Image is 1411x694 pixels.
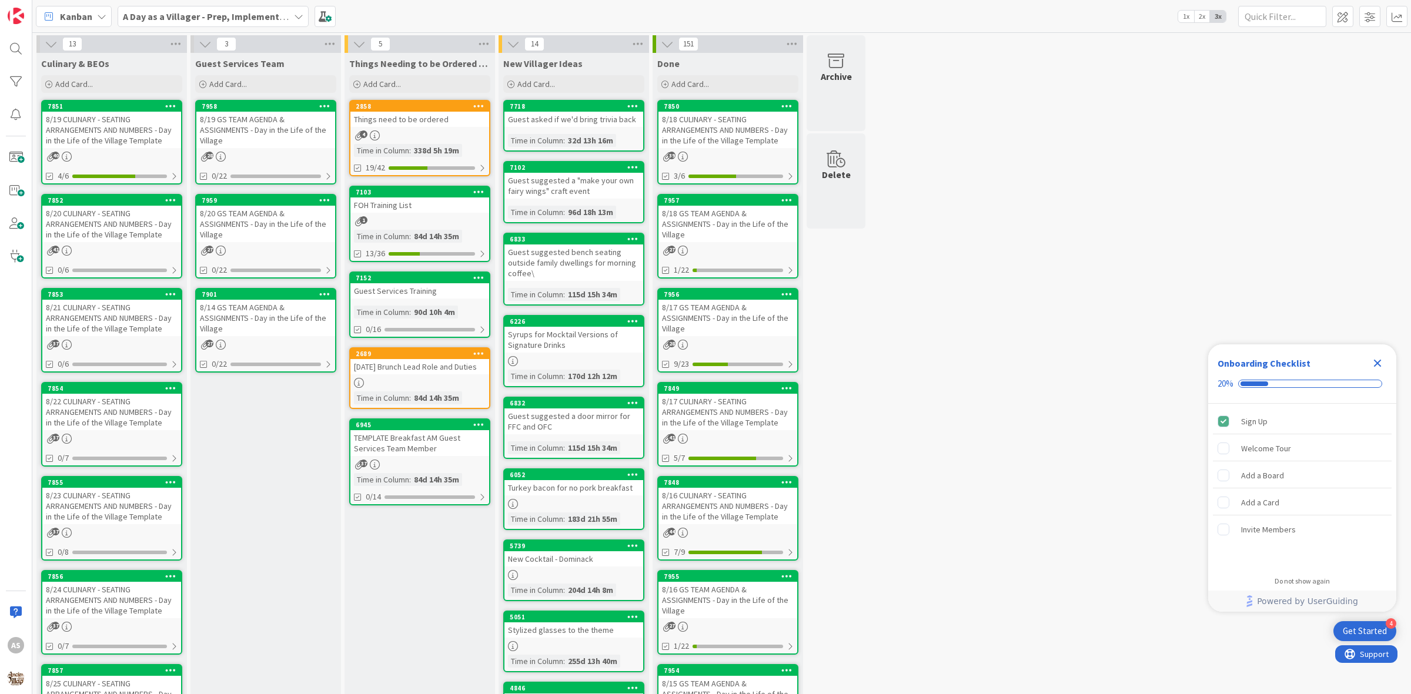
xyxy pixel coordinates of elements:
a: 6945TEMPLATE Breakfast AM Guest Services Team MemberTime in Column:84d 14h 35m0/14 [349,418,490,505]
img: avatar [8,670,24,686]
span: 4/6 [58,170,69,182]
div: 6945TEMPLATE Breakfast AM Guest Services Team Member [350,420,489,456]
span: : [563,288,565,301]
div: FOH Training List [350,197,489,213]
input: Quick Filter... [1238,6,1326,27]
div: 8/19 GS TEAM AGENDA & ASSIGNMENTS - Day in the Life of the Village [196,112,335,148]
div: 7955 [664,572,797,581]
span: : [563,584,565,596]
span: Support [25,2,54,16]
span: Done [657,58,680,69]
span: 0/6 [58,358,69,370]
div: New Cocktail - Dominack [504,551,643,566]
div: Invite Members is incomplete. [1213,517,1392,542]
div: 7848 [658,477,797,488]
span: Powered by UserGuiding [1257,594,1358,608]
div: Do not show again [1275,576,1330,586]
div: 84d 14h 35m [411,391,462,404]
a: 2858Things need to be orderedTime in Column:338d 5h 19m19/42 [349,100,490,176]
span: 27 [668,622,676,629]
div: 7850 [658,101,797,112]
span: 151 [678,37,698,51]
div: Guest suggested bench seating outside family dwellings for morning coffee\ [504,244,643,281]
div: 7955 [658,571,797,582]
span: : [563,370,565,383]
div: 2689 [350,348,489,359]
span: : [563,512,565,525]
div: Time in Column [354,306,409,318]
div: Time in Column [354,473,409,486]
div: Time in Column [354,230,409,243]
div: 8/20 CULINARY - SEATING ARRANGEMENTS AND NUMBERS - Day in the Life of the Village Template [42,206,181,242]
span: 0/16 [366,323,381,336]
span: : [563,655,565,668]
div: 8/18 GS TEAM AGENDA & ASSIGNMENTS - Day in the Life of the Village [658,206,797,242]
div: 7718Guest asked if we'd bring trivia back [504,101,643,127]
span: 39 [668,152,676,159]
div: 90d 10h 4m [411,306,458,318]
div: 7954 [658,665,797,676]
div: 7103FOH Training List [350,187,489,213]
div: 7855 [48,478,181,487]
div: Close Checklist [1368,354,1387,373]
div: 78498/17 CULINARY - SEATING ARRANGEMENTS AND NUMBERS - Day in the Life of the Village Template [658,383,797,430]
span: 0/22 [212,358,227,370]
a: 79558/16 GS TEAM AGENDA & ASSIGNMENTS - Day in the Life of the Village1/22 [657,570,798,655]
span: 5 [370,37,390,51]
a: 78528/20 CULINARY - SEATING ARRANGEMENTS AND NUMBERS - Day in the Life of the Village Template0/6 [41,194,182,279]
span: 41 [52,246,59,253]
div: 8/24 CULINARY - SEATING ARRANGEMENTS AND NUMBERS - Day in the Life of the Village Template [42,582,181,618]
div: Checklist items [1208,404,1396,569]
span: 37 [52,434,59,441]
span: 3/6 [674,170,685,182]
div: Invite Members [1241,522,1296,537]
div: 204d 14h 8m [565,584,616,596]
span: 0/14 [366,491,381,503]
span: 37 [360,460,367,467]
div: Stylized glasses to the theme [504,622,643,638]
div: 115d 15h 34m [565,441,620,454]
div: 7959 [202,196,335,204]
div: 7851 [42,101,181,112]
span: 0/22 [212,264,227,276]
span: 28 [206,152,213,159]
a: 79578/18 GS TEAM AGENDA & ASSIGNMENTS - Day in the Life of the Village1/22 [657,194,798,279]
div: 78518/19 CULINARY - SEATING ARRANGEMENTS AND NUMBERS - Day in the Life of the Village Template [42,101,181,148]
div: 5739 [510,542,643,550]
div: AS [8,637,24,653]
div: 2858Things need to be ordered [350,101,489,127]
div: 7850 [664,102,797,110]
span: New Villager Ideas [503,58,583,69]
div: 7853 [42,289,181,300]
div: TEMPLATE Breakfast AM Guest Services Team Member [350,430,489,456]
div: 7152 [350,273,489,283]
div: Time in Column [508,512,563,525]
span: Kanban [60,9,92,24]
div: 7718 [504,101,643,112]
span: Add Card... [55,79,93,89]
div: Time in Column [508,584,563,596]
span: 0/7 [58,640,69,652]
span: 13/36 [366,247,385,260]
a: 78488/16 CULINARY - SEATING ARRANGEMENTS AND NUMBERS - Day in the Life of the Village Template7/9 [657,476,798,561]
div: 7849 [658,383,797,394]
div: 78558/23 CULINARY - SEATING ARRANGEMENTS AND NUMBERS - Day in the Life of the Village Template [42,477,181,524]
div: Guest suggested a "make your own fairy wings" craft event [504,173,643,199]
div: 5739New Cocktail - Dominack [504,541,643,566]
div: 79568/17 GS TEAM AGENDA & ASSIGNMENTS - Day in the Life of the Village [658,289,797,336]
div: Time in Column [508,441,563,454]
div: 79588/19 GS TEAM AGENDA & ASSIGNMENTS - Day in the Life of the Village [196,101,335,148]
div: 7848 [664,478,797,487]
span: : [563,441,565,454]
div: 7901 [202,290,335,299]
div: 6226 [504,316,643,327]
div: 84d 14h 35m [411,230,462,243]
span: : [409,473,411,486]
span: Guest Services Team [195,58,285,69]
span: : [409,391,411,404]
div: Checklist progress: 20% [1218,378,1387,389]
div: 96d 18h 13m [565,206,616,219]
div: 2858 [350,101,489,112]
div: Delete [822,167,851,182]
div: Turkey bacon for no pork breakfast [504,480,643,495]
